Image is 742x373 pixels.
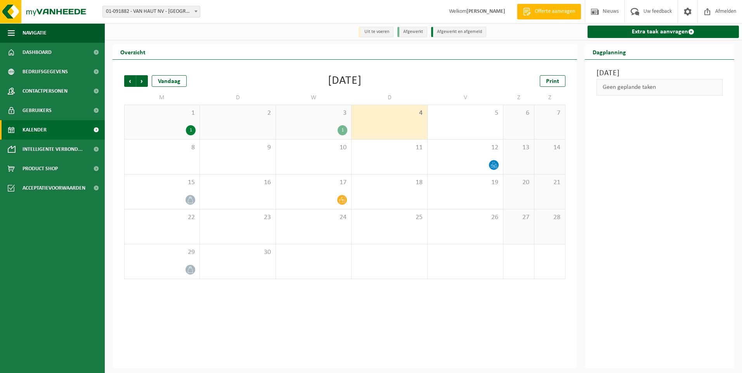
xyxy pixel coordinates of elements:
[186,125,196,135] div: 1
[124,91,200,105] td: M
[466,9,505,14] strong: [PERSON_NAME]
[23,81,68,101] span: Contactpersonen
[359,27,394,37] li: Uit te voeren
[128,178,196,187] span: 15
[204,109,271,117] span: 2
[23,159,58,178] span: Product Shop
[507,178,530,187] span: 20
[128,213,196,222] span: 22
[540,75,565,87] a: Print
[128,143,196,152] span: 8
[352,91,427,105] td: D
[280,143,347,152] span: 10
[276,91,352,105] td: W
[23,43,52,62] span: Dashboard
[23,23,47,43] span: Navigatie
[428,91,503,105] td: V
[432,143,499,152] span: 12
[280,109,347,117] span: 3
[517,4,581,19] a: Offerte aanvragen
[23,178,85,198] span: Acceptatievoorwaarden
[588,26,739,38] a: Extra taak aanvragen
[280,213,347,222] span: 24
[538,143,561,152] span: 14
[128,248,196,257] span: 29
[503,91,534,105] td: Z
[533,8,577,16] span: Offerte aanvragen
[338,125,347,135] div: 1
[280,178,347,187] span: 17
[538,109,561,117] span: 7
[397,27,427,37] li: Afgewerkt
[596,67,723,79] h3: [DATE]
[585,44,634,59] h2: Dagplanning
[596,79,723,95] div: Geen geplande taken
[103,6,200,17] span: 01-091882 - VAN HAUT NV - KRUIBEKE
[204,248,271,257] span: 30
[507,213,530,222] span: 27
[355,143,423,152] span: 11
[23,140,83,159] span: Intelligente verbond...
[538,178,561,187] span: 21
[136,75,148,87] span: Volgende
[23,101,52,120] span: Gebruikers
[113,44,153,59] h2: Overzicht
[200,91,276,105] td: D
[355,109,423,117] span: 4
[538,213,561,222] span: 28
[23,120,47,140] span: Kalender
[534,91,565,105] td: Z
[102,6,200,17] span: 01-091882 - VAN HAUT NV - KRUIBEKE
[431,27,486,37] li: Afgewerkt en afgemeld
[507,143,530,152] span: 13
[152,75,187,87] div: Vandaag
[355,213,423,222] span: 25
[355,178,423,187] span: 18
[124,75,136,87] span: Vorige
[432,213,499,222] span: 26
[432,178,499,187] span: 19
[204,143,271,152] span: 9
[328,75,362,87] div: [DATE]
[204,213,271,222] span: 23
[204,178,271,187] span: 16
[546,78,559,85] span: Print
[507,109,530,117] span: 6
[128,109,196,117] span: 1
[432,109,499,117] span: 5
[23,62,68,81] span: Bedrijfsgegevens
